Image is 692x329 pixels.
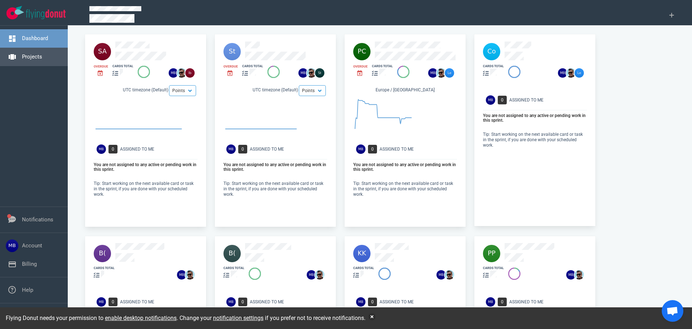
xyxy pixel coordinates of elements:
div: Assigned To Me [120,299,202,305]
a: Billing [22,261,37,267]
img: 40 [353,245,371,262]
span: 0 [498,298,507,306]
span: 0 [498,96,507,104]
p: Tip: Start working on the next available card or task in the sprint, if you are done with your sc... [223,181,327,197]
div: Europe / [GEOGRAPHIC_DATA] [353,87,457,95]
img: 26 [177,270,186,280]
div: Assigned To Me [250,299,332,305]
img: 26 [558,68,567,78]
a: notification settings [213,315,263,321]
span: 0 [368,298,377,306]
div: cards total [483,266,504,270]
img: Avatar [356,144,365,154]
img: 40 [94,245,111,262]
img: Avatar [97,144,106,154]
img: 26 [575,68,584,78]
img: 40 [353,43,371,60]
div: Assigned To Me [380,146,461,152]
img: 40 [223,43,241,60]
img: 26 [445,68,454,78]
div: Assigned To Me [120,146,202,152]
span: 0 [238,298,247,306]
div: Assigned To Me [250,146,332,152]
img: 26 [428,68,438,78]
img: 26 [315,68,324,78]
img: 26 [445,270,454,280]
span: 0 [108,298,117,306]
div: cards total [353,266,374,270]
img: Avatar [486,95,495,105]
span: 0 [108,145,117,153]
a: enable desktop notifications [105,315,177,321]
img: 40 [483,43,500,60]
img: 40 [223,245,241,262]
img: 26 [566,270,576,280]
div: cards total [242,64,263,69]
a: Notifications [22,216,53,223]
div: Assigned To Me [509,299,591,305]
div: Overdue [353,64,368,69]
span: 0 [238,145,247,153]
img: 26 [315,270,324,280]
div: cards total [483,64,504,69]
span: Flying Donut needs your permission to [6,315,177,321]
div: UTC timezone (Default) [223,87,327,95]
a: Projects [22,53,42,60]
span: 0 [368,145,377,153]
img: 26 [169,68,178,78]
p: Tip: Start working on the next available card or task in the sprint, if you are done with your sc... [483,132,587,148]
img: Avatar [486,297,495,307]
span: . Change your if you prefer not to receive notifications. [177,315,365,321]
p: You are not assigned to any active or pending work in this sprint. [483,113,587,123]
img: 26 [436,270,446,280]
p: Tip: Start working on the next available card or task in the sprint, if you are done with your sc... [353,181,457,197]
div: cards total [372,64,393,69]
img: 26 [185,68,195,78]
img: 26 [575,270,584,280]
img: 26 [307,68,316,78]
div: Assigned To Me [509,97,591,103]
div: Open de chat [662,300,683,322]
img: 26 [566,68,576,78]
img: Avatar [97,297,106,307]
div: UTC timezone (Default) [94,87,198,95]
p: You are not assigned to any active or pending work in this sprint. [94,163,198,172]
img: 26 [177,68,186,78]
div: Overdue [94,64,108,69]
a: Help [22,287,33,293]
div: cards total [223,266,244,270]
img: 26 [436,68,446,78]
img: Avatar [226,297,236,307]
img: 40 [94,43,111,60]
img: 26 [298,68,308,78]
div: Overdue [223,64,238,69]
p: You are not assigned to any active or pending work in this sprint. [353,163,457,172]
img: 26 [307,270,316,280]
img: Flying Donut text logo [26,9,66,19]
p: You are not assigned to any active or pending work in this sprint. [223,163,327,172]
img: Avatar [226,144,236,154]
img: Avatar [356,297,365,307]
div: Assigned To Me [380,299,461,305]
p: Tip: Start working on the next available card or task in the sprint, if you are done with your sc... [94,181,198,197]
a: Account [22,242,42,249]
div: cards total [94,266,115,270]
img: 26 [185,270,195,280]
div: cards total [112,64,133,69]
img: 40 [483,245,500,262]
a: Dashboard [22,35,48,42]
